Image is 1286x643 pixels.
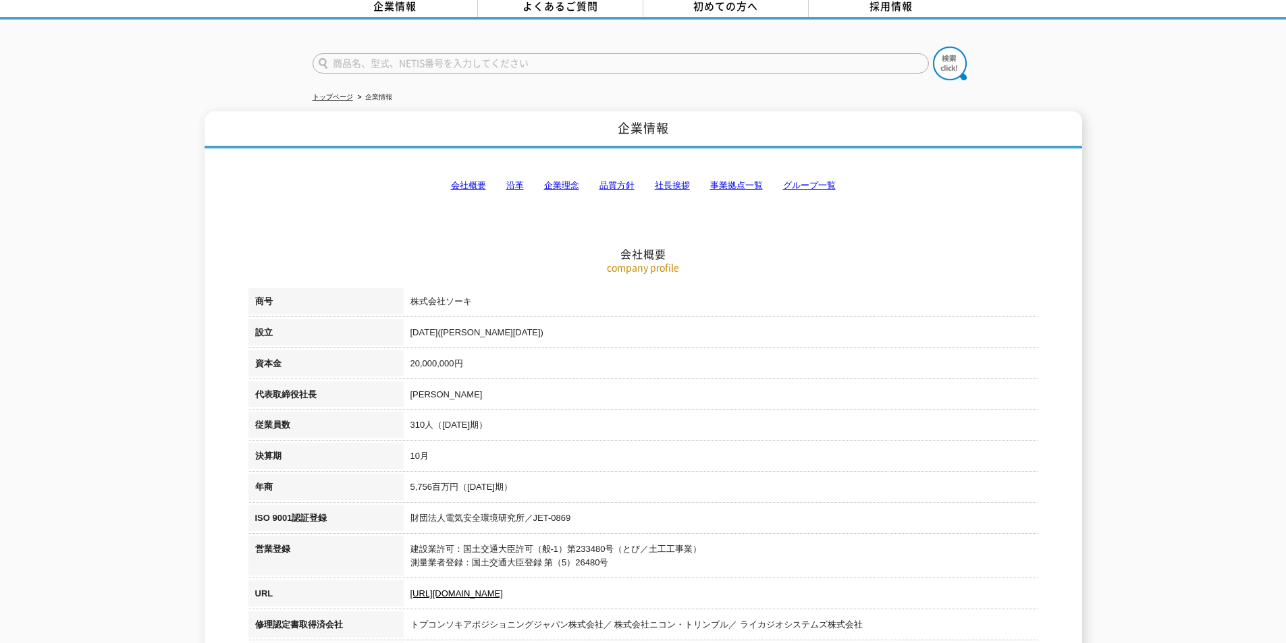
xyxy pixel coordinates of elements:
td: 310人（[DATE]期） [404,412,1038,443]
th: URL [248,580,404,611]
img: btn_search.png [933,47,967,80]
a: 企業理念 [544,180,579,190]
input: 商品名、型式、NETIS番号を入力してください [313,53,929,74]
th: ISO 9001認証登録 [248,505,404,536]
a: グループ一覧 [783,180,836,190]
td: 財団法人電気安全環境研究所／JET-0869 [404,505,1038,536]
td: 10月 [404,443,1038,474]
th: 修理認定書取得済会社 [248,611,404,642]
td: 5,756百万円（[DATE]期） [404,474,1038,505]
th: 代表取締役社長 [248,381,404,412]
th: 営業登録 [248,536,404,581]
li: 企業情報 [355,90,392,105]
th: 資本金 [248,350,404,381]
a: [URL][DOMAIN_NAME] [410,588,503,598]
th: 商号 [248,288,404,319]
a: トップページ [313,93,353,101]
th: 設立 [248,319,404,350]
th: 年商 [248,474,404,505]
a: 会社概要 [451,180,486,190]
h2: 会社概要 [248,112,1038,261]
p: company profile [248,260,1038,275]
td: [DATE]([PERSON_NAME][DATE]) [404,319,1038,350]
th: 従業員数 [248,412,404,443]
td: 建設業許可：国土交通大臣許可（般-1）第233480号（とび／土工工事業） 測量業者登録：国土交通大臣登録 第（5）26480号 [404,536,1038,581]
td: 株式会社ソーキ [404,288,1038,319]
a: 社長挨拶 [655,180,690,190]
th: 決算期 [248,443,404,474]
td: [PERSON_NAME] [404,381,1038,412]
h1: 企業情報 [205,111,1082,148]
td: 20,000,000円 [404,350,1038,381]
a: 事業拠点一覧 [710,180,763,190]
td: トプコンソキアポジショニングジャパン株式会社／ 株式会社ニコン・トリンブル／ ライカジオシステムズ株式会社 [404,611,1038,642]
a: 沿革 [506,180,524,190]
a: 品質方針 [599,180,635,190]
